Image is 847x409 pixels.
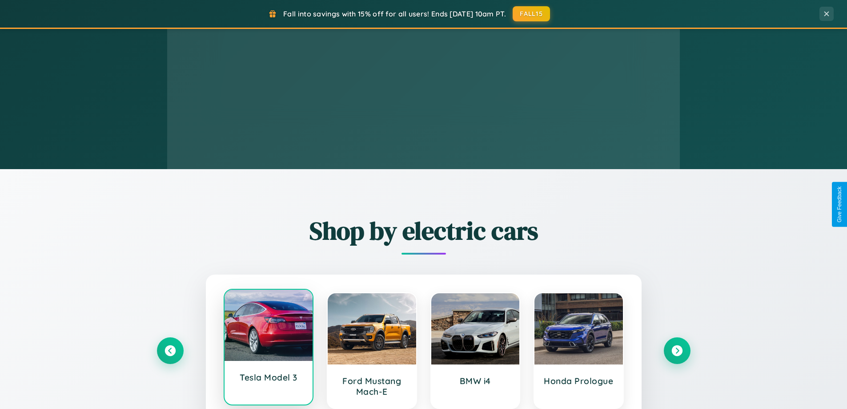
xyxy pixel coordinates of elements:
h3: Honda Prologue [543,376,614,386]
span: Fall into savings with 15% off for all users! Ends [DATE] 10am PT. [283,9,506,18]
h3: Ford Mustang Mach-E [337,376,407,397]
h3: BMW i4 [440,376,511,386]
button: FALL15 [513,6,550,21]
div: Read more → [224,82,401,91]
h2: Shop by electric cars [157,214,690,248]
p: Discover the Extraordinary Landscapes and Enchanting Secrets on The Road Less Traveled. [224,43,401,68]
h3: Tesla Model 3 [233,372,304,383]
div: Give Feedback [836,186,843,223]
